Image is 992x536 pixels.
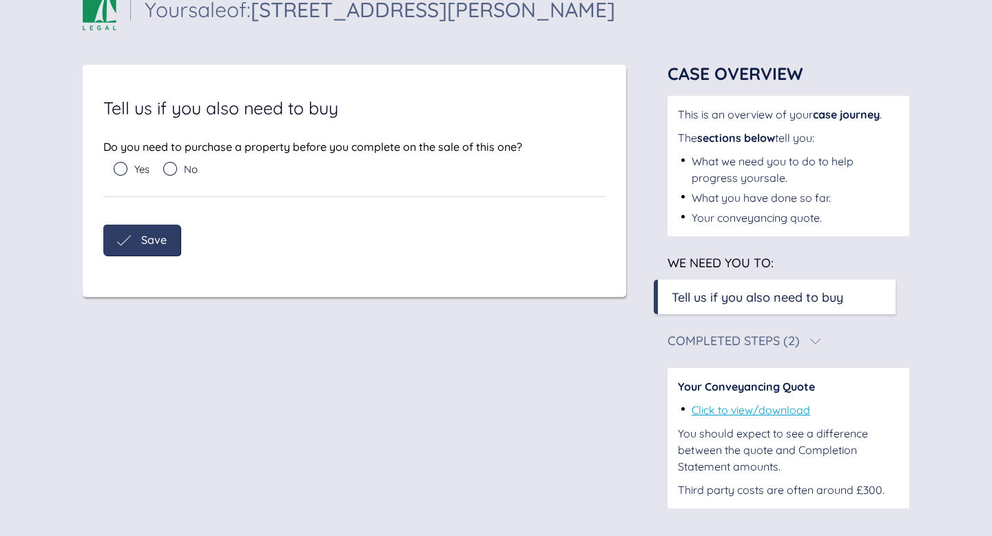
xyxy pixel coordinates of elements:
div: This is an overview of your . [678,106,899,123]
div: You should expect to see a difference between the quote and Completion Statement amounts. [678,425,899,475]
span: Case Overview [668,63,803,84]
span: case journey [813,107,880,121]
span: Save [141,234,167,246]
div: What we need you to do to help progress your sale . [692,153,899,186]
span: Yes [134,164,149,174]
span: No [184,164,198,174]
span: sections below [697,131,775,145]
div: Your conveyancing quote. [692,209,822,226]
div: The tell you: [678,130,899,146]
a: Click to view/download [692,403,810,417]
span: Tell us if you also need to buy [103,99,338,116]
span: We need you to: [668,255,774,271]
span: Your Conveyancing Quote [678,380,815,393]
div: Completed Steps (2) [668,335,800,347]
div: What you have done so far. [692,189,831,206]
div: Tell us if you also need to buy [672,288,843,307]
span: Do you need to purchase a property before you complete on the sale of this one? [103,140,522,154]
div: Third party costs are often around £300. [678,482,899,498]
